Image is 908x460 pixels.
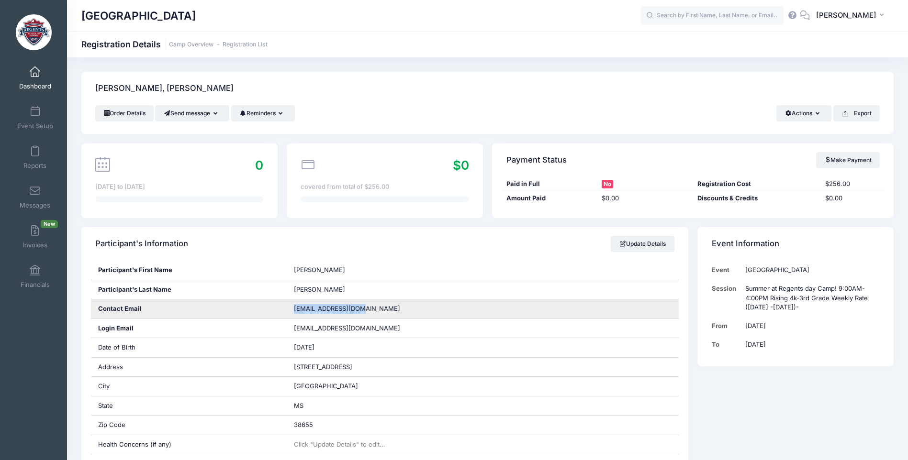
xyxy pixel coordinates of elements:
div: $0.00 [597,194,693,203]
button: Send message [155,105,229,121]
span: [PERSON_NAME] [294,285,345,293]
div: Login Email [91,319,287,338]
button: [PERSON_NAME] [810,5,894,27]
div: Health Concerns (if any) [91,435,287,454]
span: Reports [23,162,46,170]
td: Event [712,261,741,279]
span: [PERSON_NAME] [294,266,345,274]
div: Participant's First Name [91,261,287,280]
span: [GEOGRAPHIC_DATA] [294,382,358,390]
div: State [91,396,287,416]
div: $256.00 [820,179,884,189]
span: [PERSON_NAME] [816,10,876,21]
span: New [41,220,58,228]
td: To [712,335,741,354]
a: Messages [12,180,58,214]
td: Summer at Regents day Camp! 9:00AM-4:00PM Rising 4k-3rd Grade Weekly Rate ([DATE] -[DATE])- [740,279,879,317]
span: Invoices [23,241,47,249]
div: $0.00 [820,194,884,203]
div: Paid in Full [502,179,597,189]
td: [DATE] [740,317,879,335]
span: Click "Update Details" to edit... [294,440,385,448]
td: [GEOGRAPHIC_DATA] [740,261,879,279]
span: [DATE] [294,343,314,351]
div: Participant's Last Name [91,280,287,299]
div: Discounts & Credits [693,194,821,203]
a: Financials [12,260,58,293]
span: [EMAIL_ADDRESS][DOMAIN_NAME] [294,305,400,312]
span: No [602,180,613,188]
a: Event Setup [12,101,58,134]
a: Reports [12,141,58,174]
div: City [91,377,287,396]
h1: [GEOGRAPHIC_DATA] [81,5,196,27]
td: Session [712,279,741,317]
td: From [712,317,741,335]
button: Actions [776,105,831,121]
input: Search by First Name, Last Name, or Email... [640,6,784,25]
div: covered from total of $256.00 [301,182,469,192]
button: Export [833,105,880,121]
span: 0 [255,158,263,173]
button: Reminders [231,105,295,121]
a: Registration List [223,41,268,48]
div: Date of Birth [91,338,287,357]
a: Order Details [95,105,154,121]
img: Regents School of Oxford [16,14,52,50]
span: Event Setup [17,122,53,130]
span: Messages [20,201,50,209]
h4: Event Information [712,230,779,258]
h4: Payment Status [506,146,567,174]
a: Dashboard [12,61,58,95]
h4: Participant's Information [95,230,188,258]
a: Make Payment [816,152,880,168]
a: Update Details [611,236,674,252]
div: Address [91,358,287,377]
td: [DATE] [740,335,879,354]
div: Contact Email [91,299,287,318]
h4: [PERSON_NAME], [PERSON_NAME] [95,75,234,102]
div: Registration Cost [693,179,821,189]
div: [DATE] to [DATE] [95,182,263,192]
span: $0 [453,158,469,173]
span: MS [294,402,303,409]
a: Camp Overview [169,41,213,48]
span: Financials [21,281,50,289]
span: [EMAIL_ADDRESS][DOMAIN_NAME] [294,324,414,333]
span: Dashboard [19,82,51,90]
h1: Registration Details [81,39,268,49]
span: 38655 [294,421,313,428]
a: InvoicesNew [12,220,58,253]
div: Amount Paid [502,194,597,203]
span: [STREET_ADDRESS] [294,363,352,371]
div: Zip Code [91,416,287,435]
